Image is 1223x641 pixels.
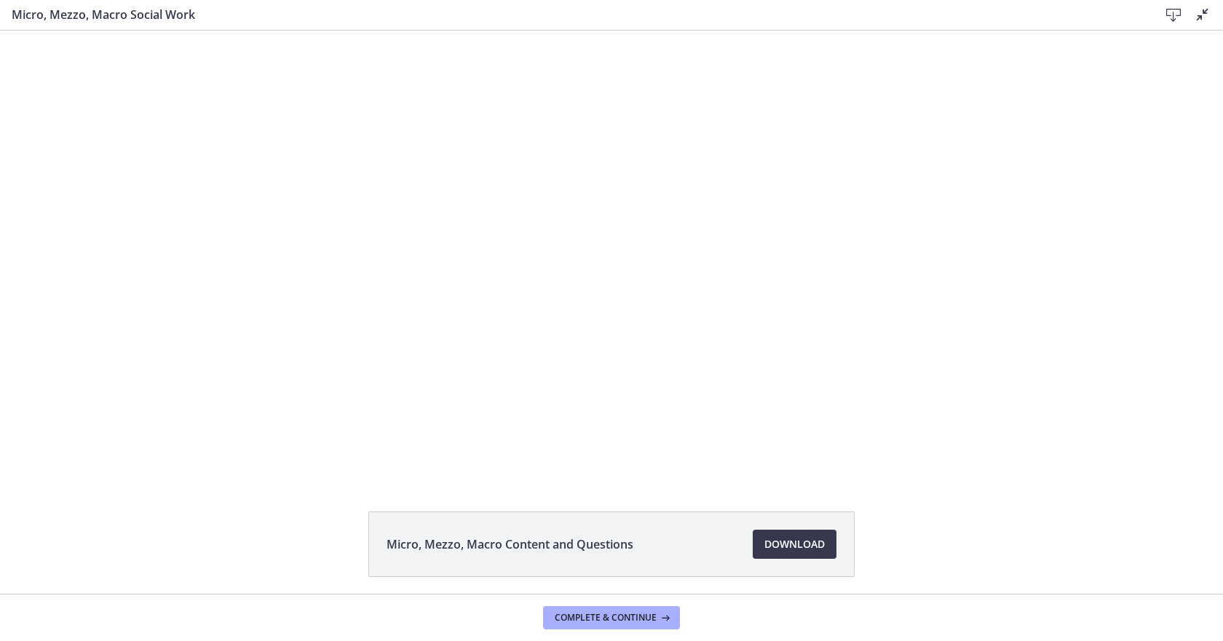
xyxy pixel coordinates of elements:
span: Micro, Mezzo, Macro Content and Questions [387,536,633,553]
button: Complete & continue [543,606,680,629]
h3: Micro, Mezzo, Macro Social Work [12,6,1136,23]
span: Complete & continue [555,612,657,624]
span: Download [764,536,825,553]
a: Download [753,530,836,559]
